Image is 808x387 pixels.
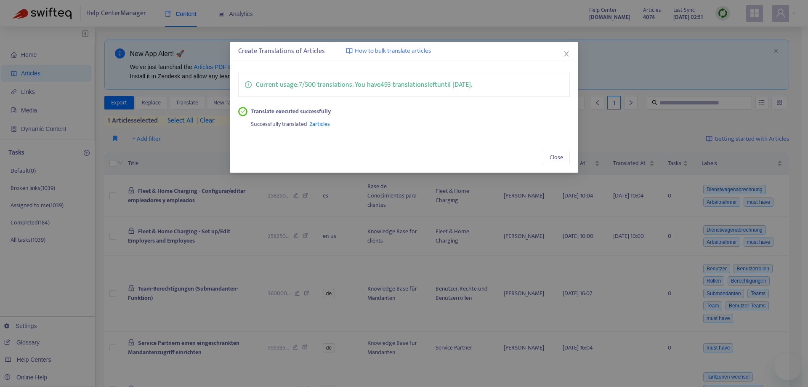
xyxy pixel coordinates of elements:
p: Current usage: 7 / 500 translations . You have 493 translations left until [DATE] . [256,80,472,90]
span: Close [550,153,563,162]
span: How to bulk translate articles [355,46,431,56]
div: Successfully translated [251,116,570,129]
span: 2 articles [309,119,330,129]
span: check [241,109,245,114]
a: How to bulk translate articles [346,46,431,56]
div: Create Translations of Articles [238,46,569,56]
button: Close [543,151,570,164]
img: image-link [346,48,353,54]
span: info-circle [245,80,252,88]
button: Close [562,49,571,59]
span: close [563,51,570,57]
strong: Translate executed successfully [251,107,331,116]
iframe: Schaltfläche zum Öffnen des Messaging-Fensters [774,353,801,380]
